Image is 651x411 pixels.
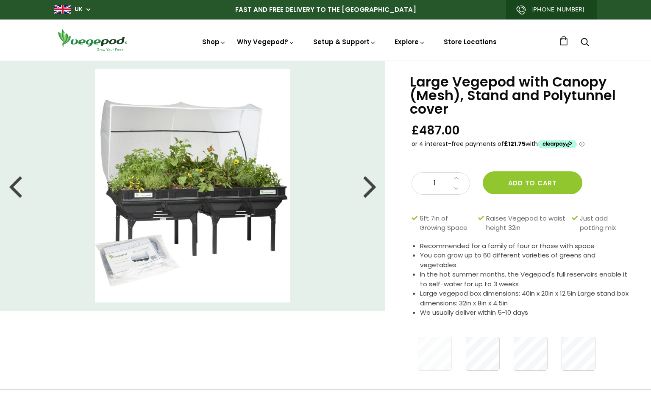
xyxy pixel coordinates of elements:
[420,308,630,318] li: We usually deliver within 5-10 days
[444,37,497,46] a: Store Locations
[202,37,226,46] a: Shop
[410,75,630,116] h1: Large Vegepod with Canopy (Mesh), Stand and Polytunnel cover
[420,270,630,289] li: In the hot summer months, the Vegepod's full reservoirs enable it to self-water for up to 3 weeks
[54,28,131,52] img: Vegepod
[420,289,630,308] li: Large vegepod box dimensions: 40in x 20in x 12.5in Large stand box dimensions: 32in x 8in x 4.5in
[483,171,582,194] button: Add to cart
[313,37,376,46] a: Setup & Support
[412,123,460,138] span: £487.00
[581,39,589,48] a: Search
[54,5,71,14] img: gb_large.png
[420,241,630,251] li: Recommended for a family of four or those with space
[486,214,568,233] span: Raises Vegepod to waist height 32in
[580,214,626,233] span: Just add potting mix
[395,37,425,46] a: Explore
[75,5,83,14] a: UK
[420,214,474,233] span: 6ft 7in of Growing Space
[451,173,461,184] a: Increase quantity by 1
[451,183,461,194] a: Decrease quantity by 1
[95,69,291,302] img: Large Vegepod with Canopy (Mesh), Stand and Polytunnel cover
[237,37,295,46] a: Why Vegepod?
[420,178,449,189] span: 1
[420,251,630,270] li: You can grow up to 60 different varieties of greens and vegetables.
